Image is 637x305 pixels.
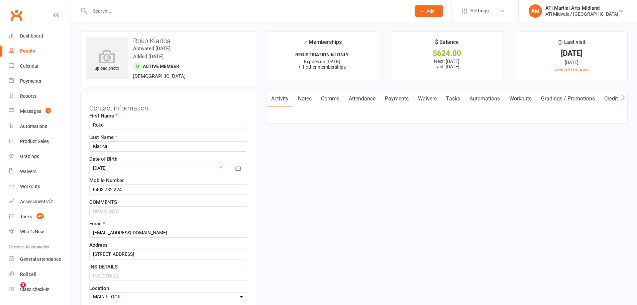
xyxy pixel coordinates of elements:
a: Workouts [505,91,536,106]
div: Tasks [20,214,32,219]
span: 1 [45,108,51,113]
div: Waivers [20,169,36,174]
label: INS DETAILS [89,263,118,271]
span: 3 [20,282,26,288]
input: Search... [88,6,406,16]
div: Memberships [303,38,342,50]
label: Last Name [89,133,117,141]
label: Mobile Number [89,176,124,184]
div: People [20,48,35,54]
strong: REGISTRIATION Ist ONLY [295,52,349,57]
div: $ Balance [435,38,459,50]
a: Attendance [344,91,380,106]
input: Last Name [89,141,247,151]
input: COMMENTS [89,206,247,216]
a: Comms [316,91,344,106]
span: Expires on [DATE] [304,59,340,64]
label: COMMENTS [89,198,117,206]
time: Activated [DATE] [133,46,171,52]
div: Product Sales [20,139,49,144]
a: Assessments [9,194,71,209]
div: ATI Midvale / [GEOGRAPHIC_DATA] [545,11,618,17]
a: Roll call [9,267,71,282]
button: Add [415,5,443,17]
h3: Roko Klarica [86,37,250,45]
a: General attendance kiosk mode [9,252,71,267]
a: Product Sales [9,134,71,149]
a: Gradings / Promotions [536,91,600,106]
h3: Contact information [89,102,247,112]
input: Mobile Number [89,184,247,195]
div: Last visit [558,38,586,50]
label: Location [89,284,109,292]
a: Class kiosk mode [9,282,71,297]
a: Gradings [9,149,71,164]
span: + 1 other memberships [298,64,346,70]
label: Email [89,220,105,228]
a: Waivers [9,164,71,179]
div: Calendar [20,63,39,69]
div: What's New [20,229,44,234]
iframe: Intercom live chat [7,282,23,298]
a: What's New [9,224,71,239]
div: Reports [20,93,36,99]
a: Payments [9,74,71,89]
span: Active member [143,64,179,69]
input: INS DETAILS [89,271,247,281]
span: Settings [470,3,489,18]
a: People [9,44,71,59]
a: Dashboard [9,28,71,44]
div: Class check-in [20,287,49,292]
a: Automations [465,91,505,106]
span: 43 [36,213,44,219]
a: Reports [9,89,71,104]
label: First Name [89,112,118,120]
div: [DATE] [522,59,621,66]
input: First Name [89,120,247,130]
div: ATI Martial Arts Midland [545,5,618,11]
a: Notes [293,91,316,106]
div: Payments [20,78,41,84]
label: Address [89,241,108,249]
a: Automations [9,119,71,134]
time: Added [DATE] [133,54,164,60]
a: Payments [380,91,413,106]
a: Workouts [9,179,71,194]
span: [DEMOGRAPHIC_DATA] [133,73,186,79]
div: General attendance [20,256,61,262]
div: Dashboard [20,33,43,39]
div: Messages [20,108,41,114]
a: Waivers [413,91,441,106]
div: $624.00 [397,50,497,57]
span: Add [426,8,435,14]
a: view attendance [554,67,589,72]
a: Activity [267,91,293,106]
p: Next: [DATE] Last: [DATE] [397,59,497,69]
div: Automations [20,124,47,129]
div: Workouts [20,184,40,189]
i: ✓ [303,39,307,46]
div: [DATE] [522,50,621,57]
input: Address [89,249,247,259]
div: Gradings [20,154,39,159]
a: Tasks 43 [9,209,71,224]
div: Roll call [20,272,36,277]
label: Date of Birth [89,155,117,163]
a: Calendar [9,59,71,74]
div: AM [529,4,542,18]
input: Email [89,228,247,238]
a: × [219,163,222,171]
div: upload photo [86,50,128,72]
a: Tasks [441,91,465,106]
a: Messages 1 [9,104,71,119]
div: Assessments [20,199,53,204]
a: Clubworx [8,7,25,23]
